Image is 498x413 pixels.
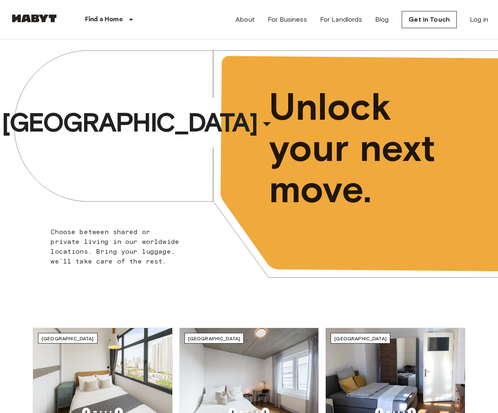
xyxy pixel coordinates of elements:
[334,335,387,342] span: [GEOGRAPHIC_DATA]
[188,335,240,342] span: [GEOGRAPHIC_DATA]
[236,15,255,25] a: About
[268,15,307,25] a: For Business
[42,335,94,342] span: [GEOGRAPHIC_DATA]
[320,15,362,25] a: For Landlords
[51,228,179,265] span: Choose between shared or private living in our worldwide locations. Bring your luggage, we'll tak...
[10,14,59,22] img: Habyt
[375,15,389,25] a: Blog
[470,15,488,25] a: Log in
[269,86,468,210] span: Unlock your next move.
[85,15,123,25] p: Find a Home
[2,106,257,139] span: [GEOGRAPHIC_DATA]
[402,11,457,28] a: Get in Touch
